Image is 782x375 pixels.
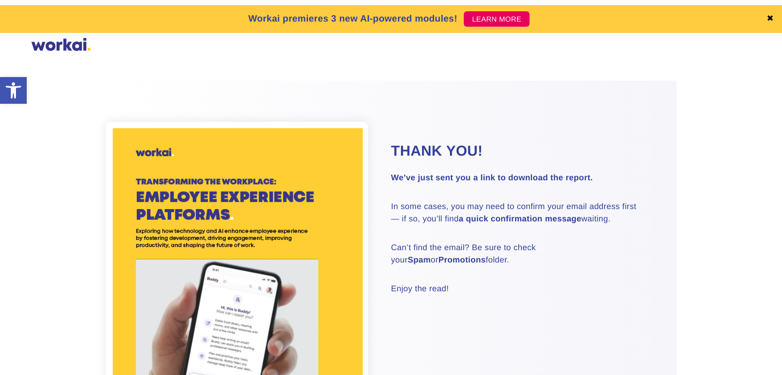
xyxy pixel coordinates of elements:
[439,256,486,265] strong: Promotions
[408,256,431,265] strong: Spam
[391,141,651,161] h2: Thank you!
[767,15,774,23] a: ✖
[391,201,651,226] p: In some cases, you may need to confirm your email address first — if so, you’ll find waiting.
[391,283,651,295] p: Enjoy the read!
[391,242,651,267] p: Can’t find the email? Be sure to check your or folder.
[391,174,593,182] strong: We’ve just sent you a link to download the report.
[464,11,530,27] a: LEARN MORE
[459,215,581,223] strong: a quick confirmation message
[248,12,458,26] p: Workai premieres 3 new AI-powered modules!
